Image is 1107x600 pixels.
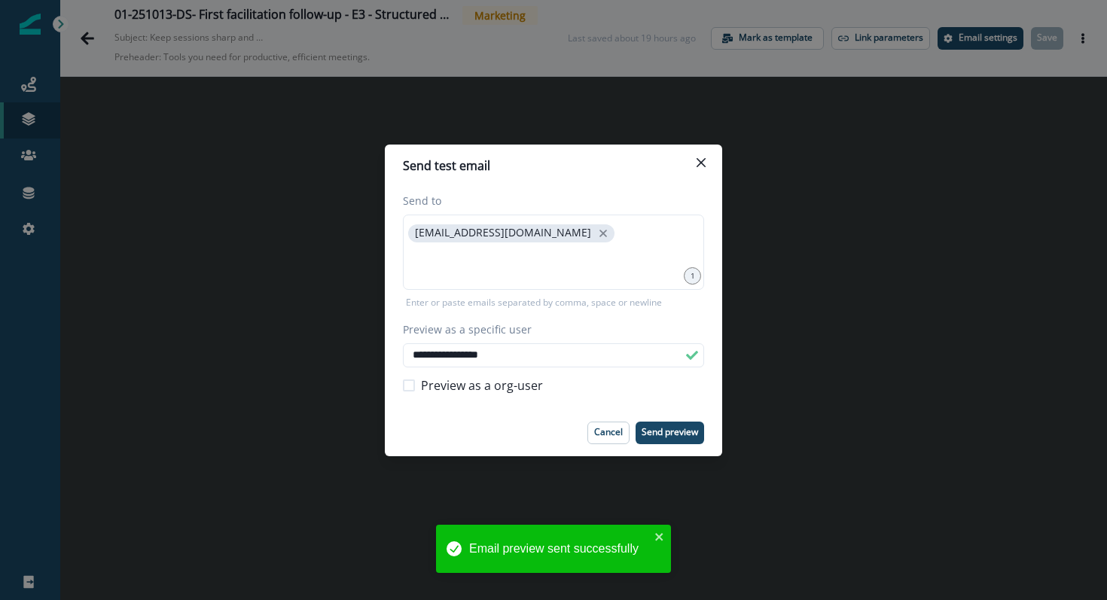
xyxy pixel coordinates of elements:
p: Send preview [642,427,698,437]
div: Email preview sent successfully [469,540,650,558]
button: Cancel [587,422,630,444]
p: Send test email [403,157,490,175]
div: 1 [684,267,701,285]
button: Close [689,151,713,175]
button: close [654,531,665,543]
label: Send to [403,193,695,209]
button: Send preview [636,422,704,444]
button: close [596,226,611,241]
span: Preview as a org-user [421,376,543,394]
label: Preview as a specific user [403,321,695,337]
p: Cancel [594,427,623,437]
p: Enter or paste emails separated by comma, space or newline [403,296,665,309]
p: [EMAIL_ADDRESS][DOMAIN_NAME] [415,227,591,239]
